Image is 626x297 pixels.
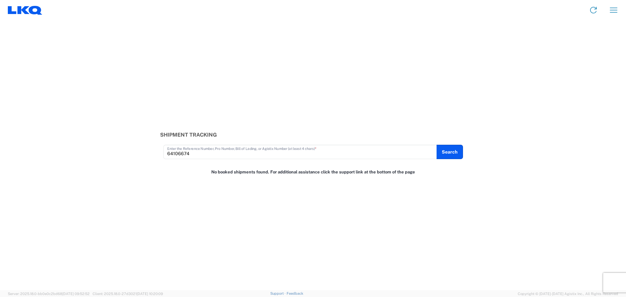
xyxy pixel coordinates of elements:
[156,166,469,179] div: No booked shipments found. For additional assistance click the support link at the bottom of the ...
[93,292,163,296] span: Client: 2025.18.0-27d3021
[270,291,287,295] a: Support
[160,132,466,138] h3: Shipment Tracking
[62,292,90,296] span: [DATE] 09:52:52
[437,145,463,159] button: Search
[137,292,163,296] span: [DATE] 10:20:09
[8,292,90,296] span: Server: 2025.18.0-bb0e0c2bd68
[287,291,303,295] a: Feedback
[518,291,618,297] span: Copyright © [DATE]-[DATE] Agistix Inc., All Rights Reserved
